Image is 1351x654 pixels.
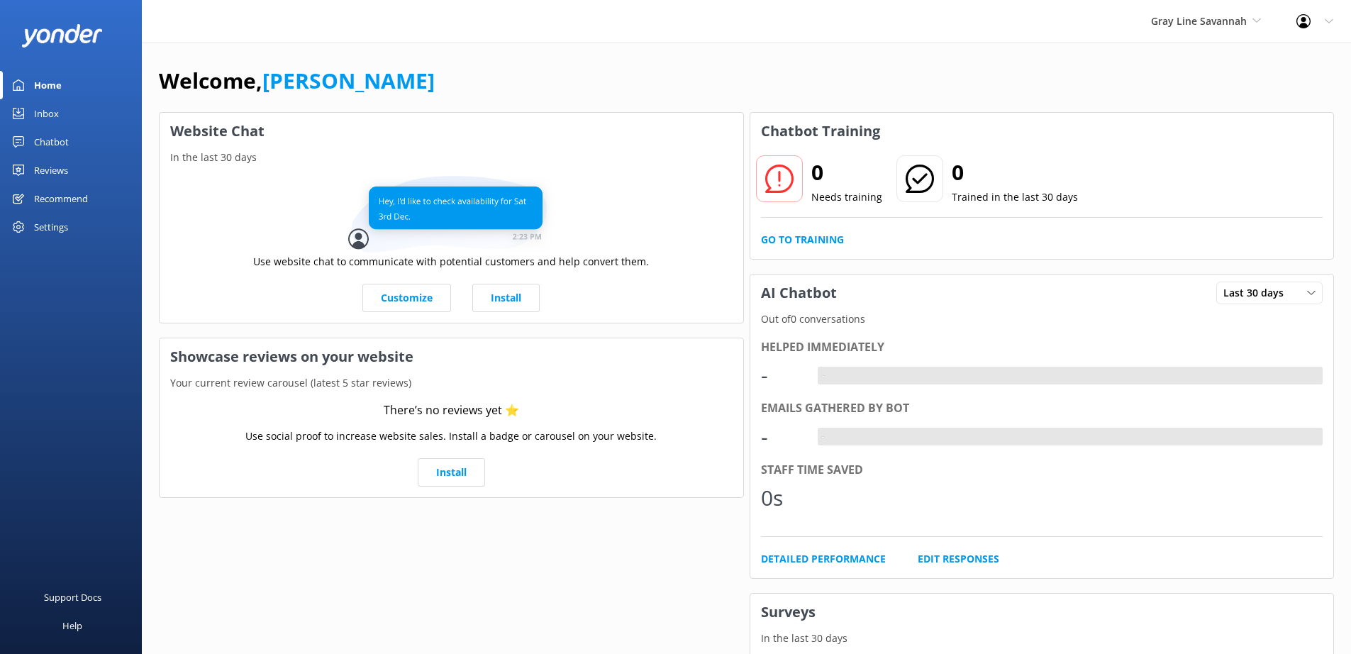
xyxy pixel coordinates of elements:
[34,71,62,99] div: Home
[245,428,657,444] p: Use social proof to increase website sales. Install a badge or carousel on your website.
[34,128,69,156] div: Chatbot
[818,428,828,446] div: -
[348,176,554,253] img: conversation...
[811,155,882,189] h2: 0
[761,338,1323,357] div: Helped immediately
[1223,285,1292,301] span: Last 30 days
[418,458,485,487] a: Install
[761,420,804,454] div: -
[34,156,68,184] div: Reviews
[750,275,847,311] h3: AI Chatbot
[818,367,828,385] div: -
[362,284,451,312] a: Customize
[62,611,82,640] div: Help
[21,24,103,48] img: yonder-white-logo.png
[1151,14,1247,28] span: Gray Line Savannah
[761,481,804,515] div: 0s
[472,284,540,312] a: Install
[160,150,743,165] p: In the last 30 days
[761,551,886,567] a: Detailed Performance
[384,401,519,420] div: There’s no reviews yet ⭐
[34,213,68,241] div: Settings
[750,631,1334,646] p: In the last 30 days
[253,254,649,270] p: Use website chat to communicate with potential customers and help convert them.
[44,583,101,611] div: Support Docs
[750,594,1334,631] h3: Surveys
[952,155,1078,189] h2: 0
[160,338,743,375] h3: Showcase reviews on your website
[918,551,999,567] a: Edit Responses
[34,99,59,128] div: Inbox
[761,399,1323,418] div: Emails gathered by bot
[750,311,1334,327] p: Out of 0 conversations
[811,189,882,205] p: Needs training
[262,66,435,95] a: [PERSON_NAME]
[750,113,891,150] h3: Chatbot Training
[34,184,88,213] div: Recommend
[761,461,1323,480] div: Staff time saved
[952,189,1078,205] p: Trained in the last 30 days
[761,358,804,392] div: -
[761,232,844,248] a: Go to Training
[160,375,743,391] p: Your current review carousel (latest 5 star reviews)
[160,113,743,150] h3: Website Chat
[159,64,435,98] h1: Welcome,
